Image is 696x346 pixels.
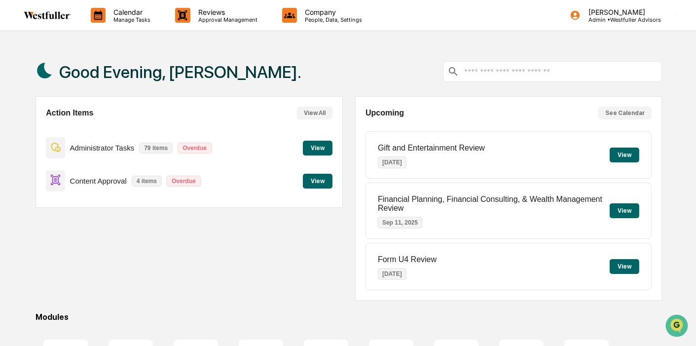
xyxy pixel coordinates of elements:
[31,134,80,142] span: [PERSON_NAME]
[10,20,180,36] p: How can we help?
[20,220,62,230] span: Data Lookup
[581,16,661,23] p: Admin • Westfuller Advisors
[664,313,691,340] iframe: Open customer support
[20,201,64,211] span: Preclearance
[6,197,68,215] a: 🖐️Preclearance
[167,176,201,187] p: Overdue
[297,107,332,119] button: View All
[303,174,332,189] button: View
[31,160,80,168] span: [PERSON_NAME]
[68,197,126,215] a: 🗄️Attestations
[87,160,108,168] span: [DATE]
[303,141,332,155] button: View
[6,216,66,234] a: 🔎Data Lookup
[82,160,85,168] span: •
[178,143,212,154] p: Overdue
[70,144,135,152] p: Administrator Tasks
[190,8,262,16] p: Reviews
[303,143,332,152] a: View
[132,176,162,187] p: 4 items
[610,259,639,274] button: View
[297,16,367,23] p: People, Data, Settings
[98,244,119,252] span: Pylon
[10,221,18,229] div: 🔎
[87,134,108,142] span: [DATE]
[297,8,367,16] p: Company
[44,85,136,93] div: We're available if you need us!
[10,151,26,167] img: Rachel Stanley
[59,62,301,82] h1: Good Evening, [PERSON_NAME].
[581,8,661,16] p: [PERSON_NAME]
[168,78,180,90] button: Start new chat
[70,177,127,185] p: Content Approval
[303,176,332,185] a: View
[598,107,652,119] button: See Calendar
[106,16,155,23] p: Manage Tasks
[378,255,437,264] p: Form U4 Review
[21,75,38,93] img: 8933085812038_c878075ebb4cc5468115_72.jpg
[190,16,262,23] p: Approval Management
[82,134,85,142] span: •
[378,268,406,280] p: [DATE]
[153,107,180,119] button: See all
[24,11,71,19] img: logo
[610,148,639,162] button: View
[139,143,173,154] p: 79 items
[10,202,18,210] div: 🖐️
[10,109,66,117] div: Past conversations
[378,144,485,153] p: Gift and Entertainment Review
[10,75,28,93] img: 1746055101610-c473b297-6a78-478c-a979-82029cc54cd1
[46,109,93,117] h2: Action Items
[610,203,639,218] button: View
[70,244,119,252] a: Powered byPylon
[378,156,406,168] p: [DATE]
[378,217,422,229] p: Sep 11, 2025
[366,109,404,117] h2: Upcoming
[10,124,26,140] img: Rachel Stanley
[36,312,662,322] div: Modules
[81,201,122,211] span: Attestations
[72,202,79,210] div: 🗄️
[106,8,155,16] p: Calendar
[378,195,610,213] p: Financial Planning, Financial Consulting, & Wealth Management Review
[44,75,162,85] div: Start new chat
